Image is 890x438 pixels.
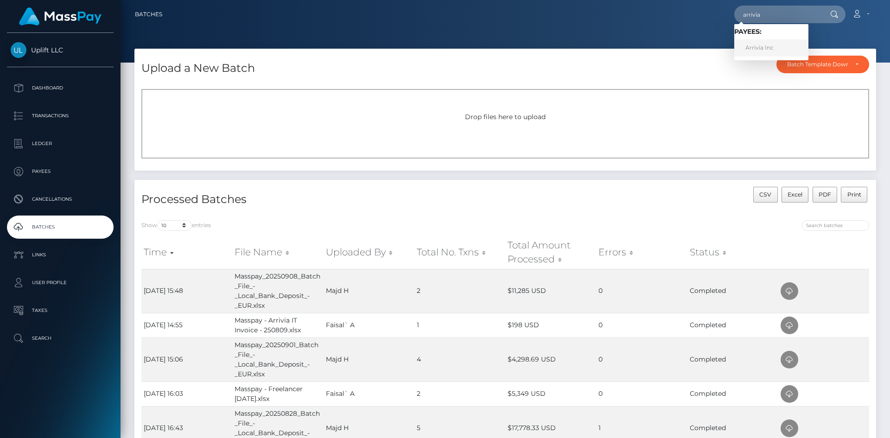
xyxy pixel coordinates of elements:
[596,313,687,337] td: 0
[788,191,802,198] span: Excel
[687,236,778,269] th: Status: activate to sort column ascending
[687,337,778,381] td: Completed
[324,236,414,269] th: Uploaded By: activate to sort column ascending
[505,337,596,381] td: $4,298.69 USD
[11,109,110,123] p: Transactions
[7,132,114,155] a: Ledger
[782,187,809,203] button: Excel
[324,337,414,381] td: Majd H
[141,191,498,208] h4: Processed Batches
[141,60,255,76] h4: Upload a New Batch
[687,269,778,313] td: Completed
[11,331,110,345] p: Search
[7,76,114,100] a: Dashboard
[734,6,821,23] input: Search...
[7,216,114,239] a: Batches
[232,381,323,406] td: Masspay - Freelancer [DATE].xlsx
[7,160,114,183] a: Payees
[7,243,114,267] a: Links
[753,187,778,203] button: CSV
[414,337,505,381] td: 4
[414,381,505,406] td: 2
[505,236,596,269] th: Total Amount Processed: activate to sort column ascending
[141,337,232,381] td: [DATE] 15:06
[596,337,687,381] td: 0
[819,191,831,198] span: PDF
[7,104,114,127] a: Transactions
[11,220,110,234] p: Batches
[7,271,114,294] a: User Profile
[11,42,26,58] img: Uplift LLC
[141,269,232,313] td: [DATE] 15:48
[11,276,110,290] p: User Profile
[157,220,192,231] select: Showentries
[414,236,505,269] th: Total No. Txns: activate to sort column ascending
[505,381,596,406] td: $5,349 USD
[505,269,596,313] td: $11,285 USD
[813,187,838,203] button: PDF
[232,269,323,313] td: Masspay_20250908_Batch_File_-_Local_Bank_Deposit_-_EUR.xlsx
[141,220,211,231] label: Show entries
[232,236,323,269] th: File Name: activate to sort column ascending
[324,313,414,337] td: Faisal` A
[787,61,848,68] div: Batch Template Download
[11,192,110,206] p: Cancellations
[505,313,596,337] td: $198 USD
[776,56,869,73] button: Batch Template Download
[11,248,110,262] p: Links
[596,381,687,406] td: 0
[19,7,102,25] img: MassPay Logo
[141,236,232,269] th: Time: activate to sort column ascending
[759,191,771,198] span: CSV
[841,187,867,203] button: Print
[7,327,114,350] a: Search
[7,299,114,322] a: Taxes
[7,188,114,211] a: Cancellations
[135,5,162,24] a: Batches
[7,46,114,54] span: Uplift LLC
[11,165,110,178] p: Payees
[734,28,808,36] h6: Payees:
[11,137,110,151] p: Ledger
[232,337,323,381] td: Masspay_20250901_Batch_File_-_Local_Bank_Deposit_-_EUR.xlsx
[324,269,414,313] td: Majd H
[687,381,778,406] td: Completed
[847,191,861,198] span: Print
[465,113,546,121] span: Drop files here to upload
[687,313,778,337] td: Completed
[414,313,505,337] td: 1
[596,236,687,269] th: Errors: activate to sort column ascending
[11,81,110,95] p: Dashboard
[324,381,414,406] td: Faisal` A
[414,269,505,313] td: 2
[232,313,323,337] td: Masspay - Arrivia IT Invoice - 250809.xlsx
[734,39,808,57] a: Arrivia Inc
[596,269,687,313] td: 0
[11,304,110,317] p: Taxes
[141,381,232,406] td: [DATE] 16:03
[141,313,232,337] td: [DATE] 14:55
[802,220,869,231] input: Search batches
